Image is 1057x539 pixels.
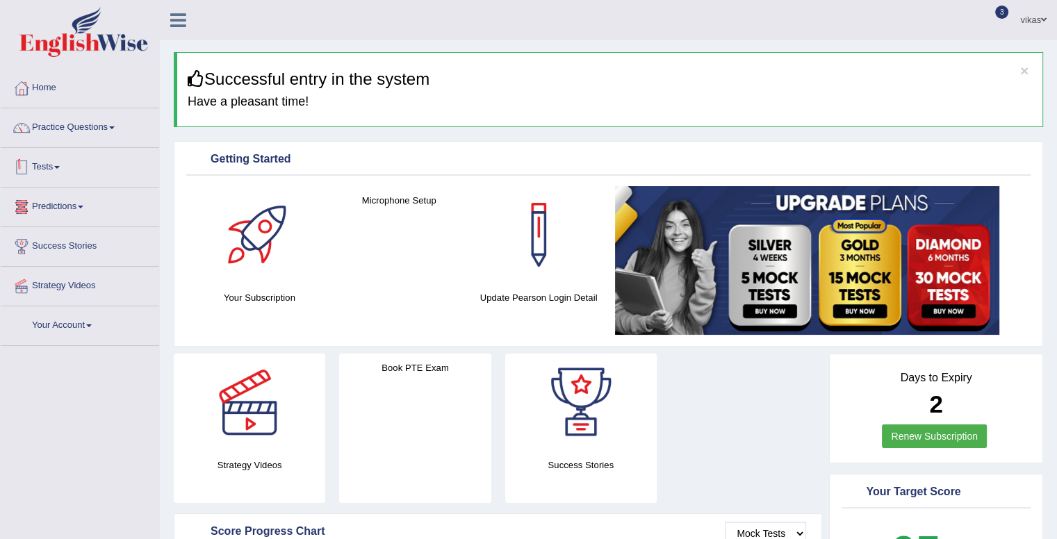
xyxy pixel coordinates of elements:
[197,290,322,305] h4: Your Subscription
[190,149,1027,170] div: Getting Started
[174,458,325,472] h4: Strategy Videos
[845,482,1027,503] div: Your Target Score
[505,458,657,472] h4: Success Stories
[882,424,987,448] a: Renew Subscription
[929,390,942,417] b: 2
[1,188,159,222] a: Predictions
[188,70,1032,88] h3: Successful entry in the system
[1,148,159,183] a: Tests
[1,108,159,143] a: Practice Questions
[1,306,159,341] a: Your Account
[336,193,462,208] h4: Microphone Setup
[339,360,491,375] h4: Book PTE Exam
[1,267,159,301] a: Strategy Videos
[1,227,159,262] a: Success Stories
[995,6,1009,19] span: 3
[845,372,1027,384] h4: Days to Expiry
[1020,63,1029,78] button: ×
[188,95,1032,109] h4: Have a pleasant time!
[615,186,999,335] img: small5.jpg
[476,290,602,305] h4: Update Pearson Login Detail
[1,69,159,103] a: Home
